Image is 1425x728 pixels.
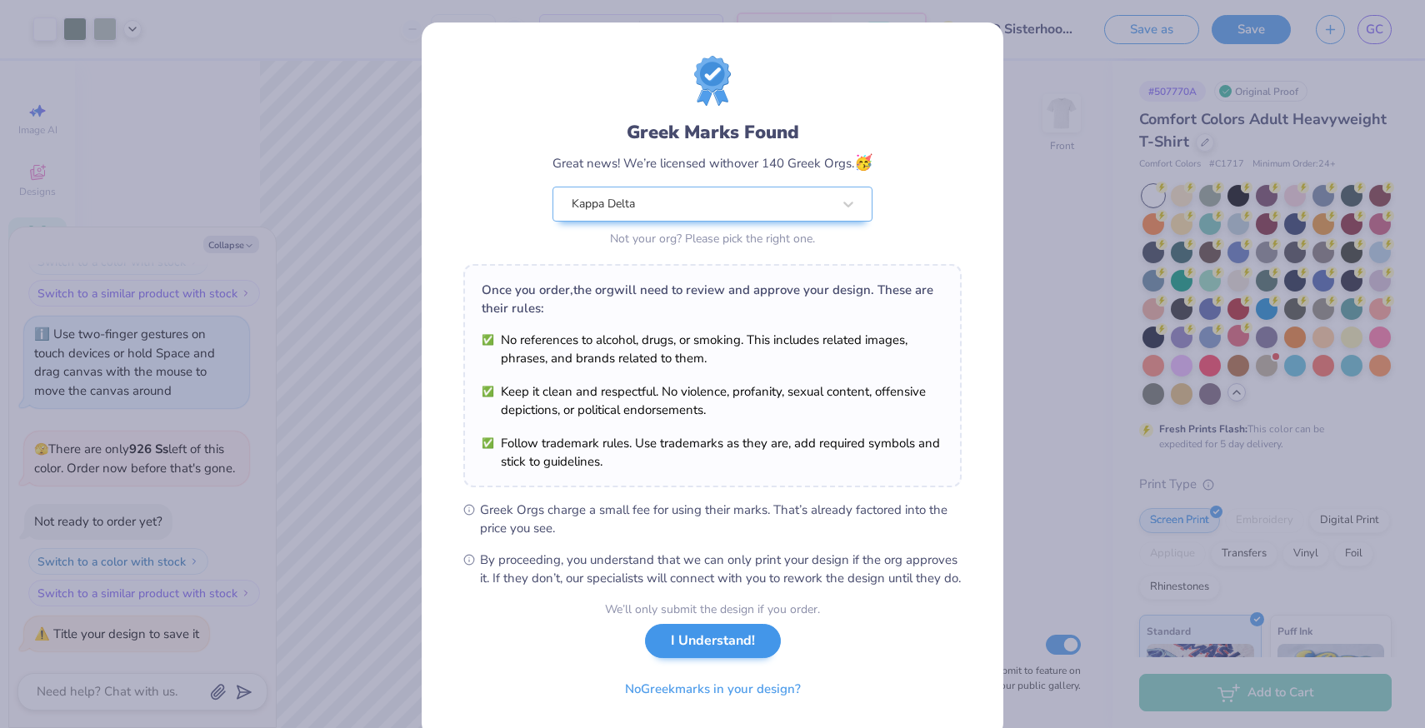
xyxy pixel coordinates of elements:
span: Greek Orgs charge a small fee for using their marks. That’s already factored into the price you see. [480,501,962,537]
div: Once you order, the org will need to review and approve your design. These are their rules: [482,281,943,317]
button: I Understand! [645,624,781,658]
li: No references to alcohol, drugs, or smoking. This includes related images, phrases, and brands re... [482,331,943,367]
span: 🥳 [854,152,872,172]
li: Follow trademark rules. Use trademarks as they are, add required symbols and stick to guidelines. [482,434,943,471]
span: By proceeding, you understand that we can only print your design if the org approves it. If they ... [480,551,962,587]
img: license-marks-badge.png [694,56,731,106]
div: Not your org? Please pick the right one. [552,230,872,247]
div: Great news! We’re licensed with over 140 Greek Orgs. [552,152,872,174]
div: We’ll only submit the design if you order. [605,601,820,618]
li: Keep it clean and respectful. No violence, profanity, sexual content, offensive depictions, or po... [482,382,943,419]
button: NoGreekmarks in your design? [611,672,815,706]
div: Greek Marks Found [552,119,872,146]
